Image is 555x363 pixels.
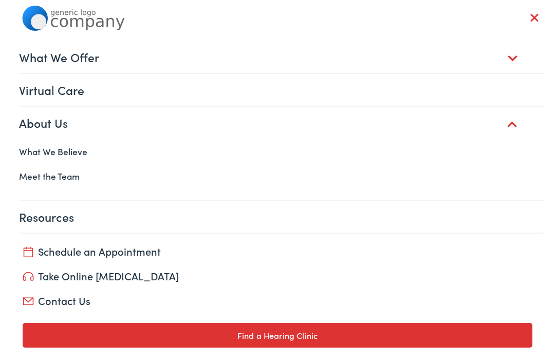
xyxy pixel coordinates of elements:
[23,272,34,281] img: utility icon
[23,323,533,348] a: Find a Hearing Clinic
[19,74,544,106] a: Virtual Care
[23,297,34,305] img: utility icon
[19,41,544,73] a: What We Offer
[11,139,544,164] a: What We Believe
[23,332,34,342] img: utility icon
[11,164,544,188] a: Meet the Team
[19,201,544,233] a: Resources
[23,293,533,308] a: Contact Us
[19,107,544,139] a: About Us
[23,269,533,283] a: Take Online [MEDICAL_DATA]
[23,247,34,257] img: utility icon
[23,244,533,258] a: Schedule an Appointment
